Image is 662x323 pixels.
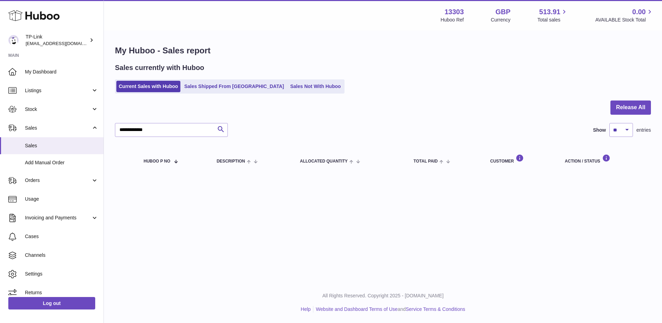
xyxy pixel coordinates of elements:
a: 513.91 Total sales [537,7,568,23]
span: Total paid [413,159,438,164]
span: 513.91 [539,7,560,17]
span: Sales [25,125,91,131]
a: Sales Not With Huboo [288,81,343,92]
div: Currency [491,17,511,23]
span: Returns [25,289,98,296]
div: TP-Link [26,34,88,47]
span: Listings [25,87,91,94]
span: Description [217,159,245,164]
a: Service Terms & Conditions [406,306,465,312]
a: Current Sales with Huboo [116,81,180,92]
span: Stock [25,106,91,113]
span: Orders [25,177,91,184]
span: ALLOCATED Quantity [300,159,348,164]
span: Cases [25,233,98,240]
span: [EMAIL_ADDRESS][DOMAIN_NAME] [26,41,102,46]
h1: My Huboo - Sales report [115,45,651,56]
img: gaby.chen@tp-link.com [8,35,19,45]
span: Channels [25,252,98,259]
span: entries [636,127,651,133]
span: Invoicing and Payments [25,215,91,221]
a: Help [301,306,311,312]
span: Usage [25,196,98,202]
strong: 13303 [445,7,464,17]
div: Customer [490,154,551,164]
span: Huboo P no [144,159,170,164]
p: All Rights Reserved. Copyright 2025 - [DOMAIN_NAME] [109,293,656,299]
a: Sales Shipped From [GEOGRAPHIC_DATA] [182,81,286,92]
div: Action / Status [565,154,644,164]
span: My Dashboard [25,69,98,75]
span: AVAILABLE Stock Total [595,17,654,23]
span: Add Manual Order [25,159,98,166]
button: Release All [610,101,651,115]
strong: GBP [495,7,510,17]
span: Sales [25,142,98,149]
label: Show [593,127,606,133]
span: Total sales [537,17,568,23]
a: Website and Dashboard Terms of Use [316,306,397,312]
div: Huboo Ref [441,17,464,23]
a: Log out [8,297,95,309]
span: 0.00 [632,7,646,17]
h2: Sales currently with Huboo [115,63,204,72]
a: 0.00 AVAILABLE Stock Total [595,7,654,23]
span: Settings [25,271,98,277]
li: and [313,306,465,313]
